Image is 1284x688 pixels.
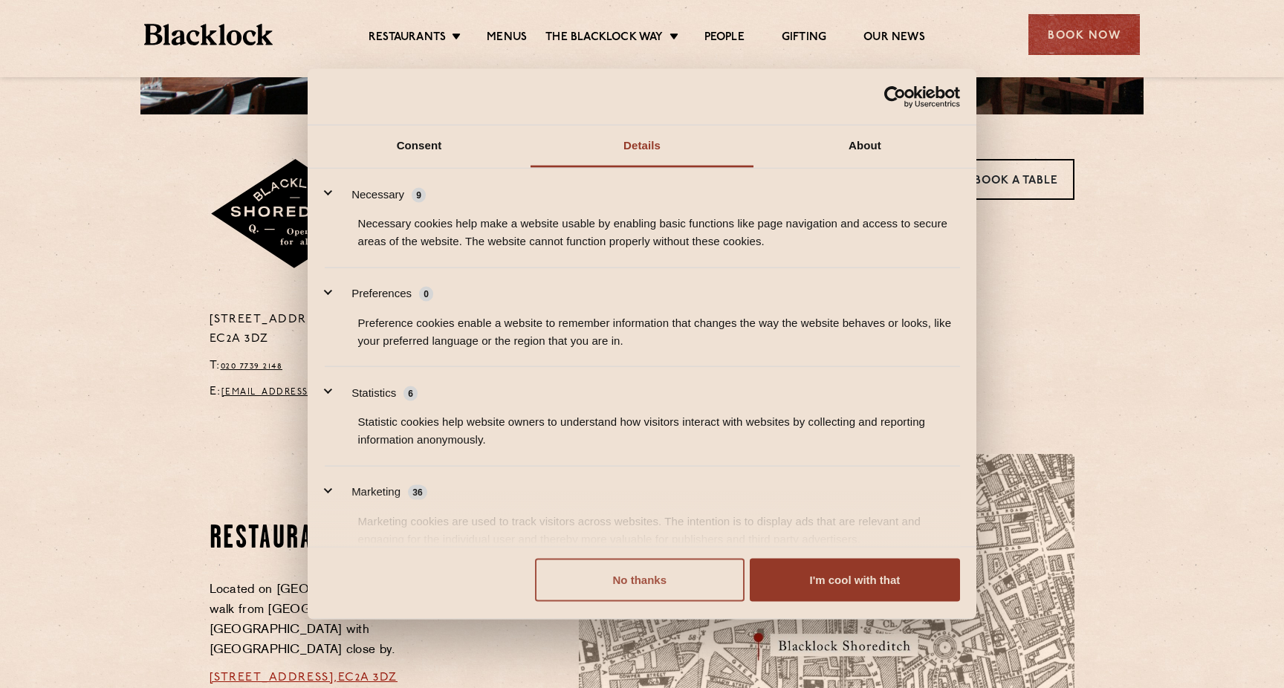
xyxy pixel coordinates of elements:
[325,383,427,402] button: Statistics (6)
[863,30,925,47] a: Our News
[210,311,409,349] p: [STREET_ADDRESS] EC2A 3DZ
[403,386,418,400] span: 6
[351,384,396,401] label: Statistics
[351,285,412,302] label: Preferences
[210,159,381,270] img: Shoreditch-stamp-v2-default.svg
[1028,14,1140,55] div: Book Now
[351,484,401,501] label: Marketing
[351,186,404,203] label: Necessary
[210,521,494,558] h2: Restaurant Information
[408,485,427,500] span: 36
[325,483,437,502] button: Marketing (36)
[325,402,960,449] div: Statistic cookies help website owners to understand how visitors interact with websites by collec...
[308,126,531,168] a: Consent
[221,388,399,397] a: [EMAIL_ADDRESS][DOMAIN_NAME]
[830,85,960,108] a: Usercentrics Cookiebot - opens in a new window
[325,501,960,548] div: Marketing cookies are used to track visitors across websites. The intention is to display ads tha...
[210,383,409,402] p: E:
[325,302,960,349] div: Preference cookies enable a website to remember information that changes the way the website beha...
[487,30,527,47] a: Menus
[704,30,745,47] a: People
[210,672,338,684] a: [STREET_ADDRESS],
[535,559,745,602] button: No thanks
[419,287,433,302] span: 0
[782,30,826,47] a: Gifting
[412,187,426,202] span: 9
[144,24,273,45] img: BL_Textured_Logo-footer-cropped.svg
[369,30,446,47] a: Restaurants
[338,672,398,684] a: EC2A 3DZ
[958,159,1074,200] a: Book a Table
[531,126,753,168] a: Details
[545,30,663,47] a: The Blacklock Way
[221,362,283,371] a: 020 7739 2148
[325,204,960,250] div: Necessary cookies help make a website usable by enabling basic functions like page navigation and...
[210,580,494,661] p: Located on [GEOGRAPHIC_DATA], a five-minute walk from [GEOGRAPHIC_DATA], with [GEOGRAPHIC_DATA] w...
[210,357,409,376] p: T:
[753,126,976,168] a: About
[750,559,959,602] button: I'm cool with that
[325,285,443,303] button: Preferences (0)
[325,185,435,204] button: Necessary (9)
